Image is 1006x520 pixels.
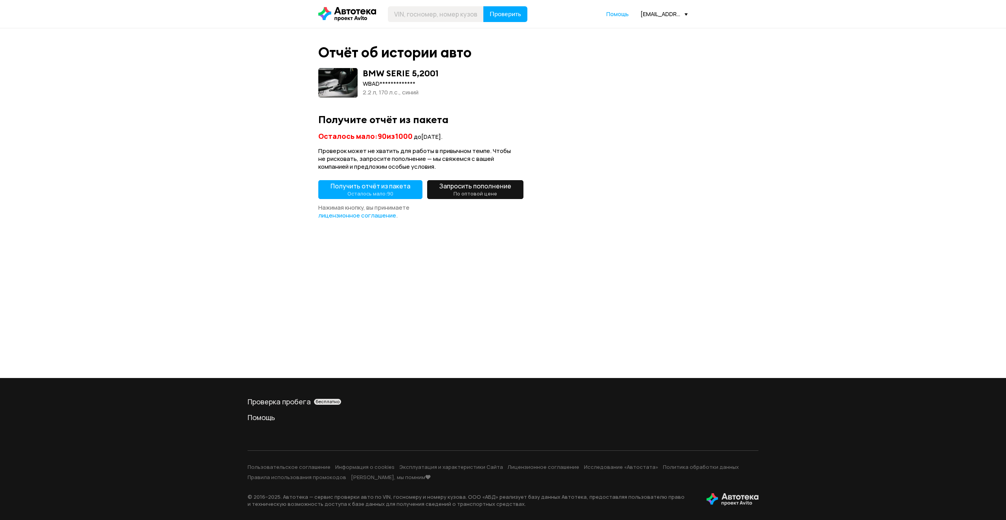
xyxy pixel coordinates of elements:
div: Отчёт об истории авто [318,44,472,61]
span: Получить отчёт из пакета [330,182,410,197]
a: Лицензионное соглашение [508,463,579,470]
a: Пользовательское соглашение [248,463,330,470]
div: [EMAIL_ADDRESS][DOMAIN_NAME] [641,10,688,18]
a: Правила использования промокодов [248,474,346,481]
button: Получить отчёт из пакетаОсталось мало:90 [318,180,422,199]
a: Информация о cookies [335,463,395,470]
a: Помощь [248,413,758,422]
img: tWS6KzJlK1XUpy65r7uaHVIs4JI6Dha8Nraz9T2hA03BhoCc4MtbvZCxBLwJIh+mQSIAkLBJpqMoKVdP8sONaFJLCz6I0+pu7... [707,493,758,506]
div: Проверок может не хватить для работы в привычном темпе. Чтобы не рисковать, запросите пополнение ... [318,147,525,171]
a: лицензионное соглашение [318,212,396,219]
span: Проверить [490,11,521,17]
a: Исследование «Автостата» [584,463,658,470]
a: Помощь [606,10,629,18]
button: Запросить пополнениеПо оптовой цене [427,180,523,199]
div: Проверка пробега [248,397,758,406]
span: Нажимая кнопку, вы принимаете . [318,203,409,219]
span: до [DATE] . [414,133,442,141]
div: BMW SERIE 5 , 2001 [363,68,439,78]
span: бесплатно [316,399,340,404]
small: По оптовой цене [453,190,497,197]
p: © 2016– 2025 . Автотека — сервис проверки авто по VIN, госномеру и номеру кузова. ООО «АБД» реали... [248,493,694,507]
a: Политика обработки данных [663,463,739,470]
a: Проверка пробегабесплатно [248,397,758,406]
button: Проверить [483,6,527,22]
span: лицензионное соглашение [318,211,396,219]
span: Осталось мало: 90 из 1000 [318,131,413,141]
input: VIN, госномер, номер кузова [388,6,484,22]
div: Получите отчёт из пакета [318,113,688,125]
div: 2.2 л, 170 л.c., синий [363,88,439,97]
a: Эксплуатация и характеристики Сайта [399,463,503,470]
small: Осталось мало: 90 [347,190,393,197]
span: Запросить пополнение [439,182,511,197]
a: [PERSON_NAME], мы помним [351,474,431,481]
